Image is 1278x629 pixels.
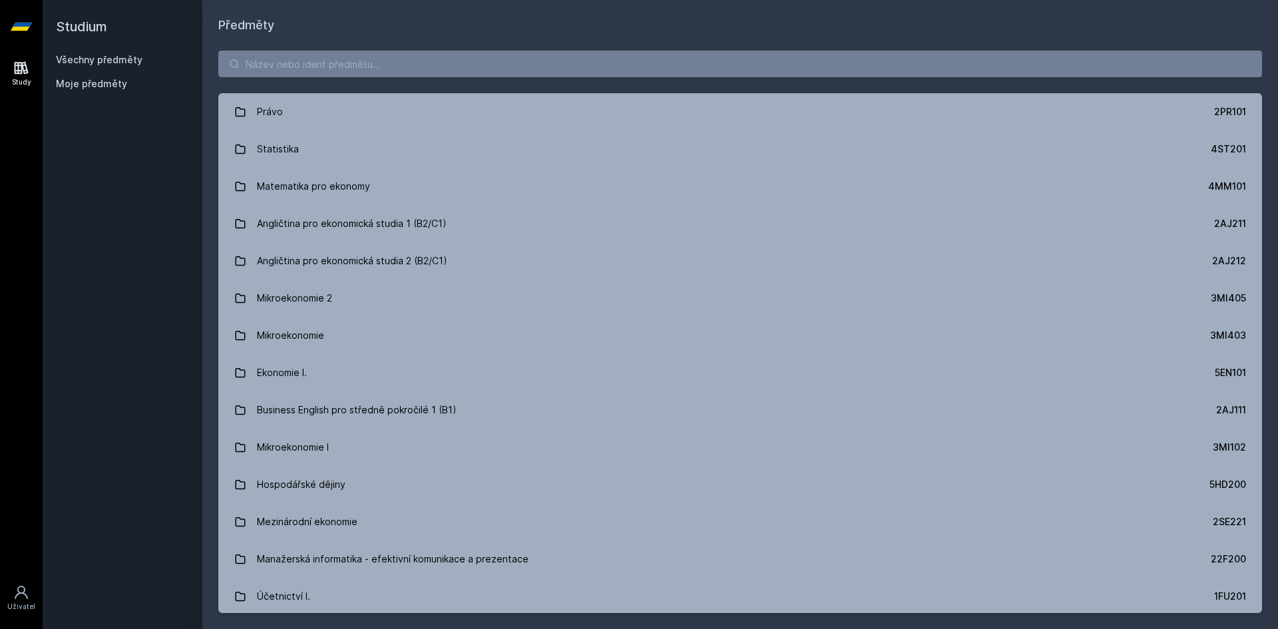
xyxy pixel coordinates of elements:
[1214,217,1246,230] div: 2AJ211
[56,54,142,65] a: Všechny předměty
[1215,366,1246,379] div: 5EN101
[218,16,1262,35] h1: Předměty
[218,168,1262,205] a: Matematika pro ekonomy 4MM101
[1211,292,1246,305] div: 3MI405
[218,130,1262,168] a: Statistika 4ST201
[1213,515,1246,528] div: 2SE221
[218,540,1262,578] a: Manažerská informatika - efektivní komunikace a prezentace 22F200
[1211,142,1246,156] div: 4ST201
[257,397,457,423] div: Business English pro středně pokročilé 1 (B1)
[3,53,40,94] a: Study
[218,429,1262,466] a: Mikroekonomie I 3MI102
[257,136,299,162] div: Statistika
[1213,441,1246,454] div: 3MI102
[1210,329,1246,342] div: 3MI403
[218,391,1262,429] a: Business English pro středně pokročilé 1 (B1) 2AJ111
[218,93,1262,130] a: Právo 2PR101
[56,77,127,91] span: Moje předměty
[218,466,1262,503] a: Hospodářské dějiny 5HD200
[218,354,1262,391] a: Ekonomie I. 5EN101
[257,285,332,312] div: Mikroekonomie 2
[257,359,307,386] div: Ekonomie I.
[1216,403,1246,417] div: 2AJ111
[1214,105,1246,118] div: 2PR101
[1209,478,1246,491] div: 5HD200
[257,99,283,125] div: Právo
[218,317,1262,354] a: Mikroekonomie 3MI403
[257,248,447,274] div: Angličtina pro ekonomická studia 2 (B2/C1)
[3,578,40,618] a: Uživatel
[257,471,345,498] div: Hospodářské dějiny
[257,546,529,572] div: Manažerská informatika - efektivní komunikace a prezentace
[218,51,1262,77] input: Název nebo ident předmětu…
[1214,590,1246,603] div: 1FU201
[1211,552,1246,566] div: 22F200
[257,434,329,461] div: Mikroekonomie I
[257,509,357,535] div: Mezinárodní ekonomie
[257,322,324,349] div: Mikroekonomie
[218,242,1262,280] a: Angličtina pro ekonomická studia 2 (B2/C1) 2AJ212
[218,503,1262,540] a: Mezinárodní ekonomie 2SE221
[257,210,447,237] div: Angličtina pro ekonomická studia 1 (B2/C1)
[1208,180,1246,193] div: 4MM101
[7,602,35,612] div: Uživatel
[218,205,1262,242] a: Angličtina pro ekonomická studia 1 (B2/C1) 2AJ211
[1212,254,1246,268] div: 2AJ212
[12,77,31,87] div: Study
[257,173,370,200] div: Matematika pro ekonomy
[218,578,1262,615] a: Účetnictví I. 1FU201
[218,280,1262,317] a: Mikroekonomie 2 3MI405
[257,583,310,610] div: Účetnictví I.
